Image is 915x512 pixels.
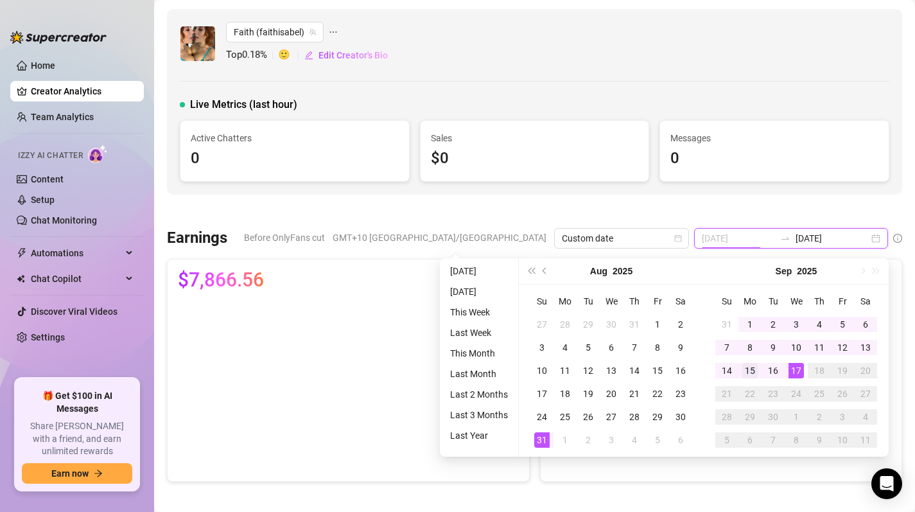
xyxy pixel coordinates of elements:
[623,405,646,428] td: 2025-08-28
[31,243,122,263] span: Automations
[600,382,623,405] td: 2025-08-20
[623,313,646,336] td: 2025-07-31
[577,428,600,452] td: 2025-09-02
[650,432,665,448] div: 5
[553,336,577,359] td: 2025-08-04
[557,386,573,402] div: 18
[31,195,55,205] a: Setup
[738,336,762,359] td: 2025-09-08
[445,325,513,340] li: Last Week
[580,432,596,448] div: 2
[31,81,134,102] a: Creator Analytics
[650,317,665,332] div: 1
[538,258,552,284] button: Previous month (PageUp)
[577,405,600,428] td: 2025-08-26
[673,409,688,425] div: 30
[31,215,97,225] a: Chat Monitoring
[738,428,762,452] td: 2025-10-06
[333,228,546,247] span: GMT+10 [GEOGRAPHIC_DATA]/[GEOGRAPHIC_DATA]
[623,359,646,382] td: 2025-08-14
[715,405,738,428] td: 2025-09-28
[590,258,607,284] button: Choose a month
[742,317,758,332] div: 1
[854,336,877,359] td: 2025-09-13
[646,290,669,313] th: Fr
[646,382,669,405] td: 2025-08-22
[244,228,325,247] span: Before OnlyFans cut
[604,409,619,425] div: 27
[190,97,297,112] span: Live Metrics (last hour)
[650,340,665,355] div: 8
[178,270,264,290] span: $7,866.56
[742,363,758,378] div: 15
[765,317,781,332] div: 2
[808,359,831,382] td: 2025-09-18
[191,131,399,145] span: Active Chatters
[797,258,817,284] button: Choose a year
[329,22,338,42] span: ellipsis
[835,386,850,402] div: 26
[557,432,573,448] div: 1
[858,432,873,448] div: 11
[530,290,553,313] th: Su
[600,405,623,428] td: 2025-08-27
[530,428,553,452] td: 2025-08-31
[669,359,692,382] td: 2025-08-16
[785,359,808,382] td: 2025-09-17
[445,284,513,299] li: [DATE]
[669,428,692,452] td: 2025-09-06
[553,359,577,382] td: 2025-08-11
[765,363,781,378] div: 16
[646,359,669,382] td: 2025-08-15
[600,428,623,452] td: 2025-09-03
[715,313,738,336] td: 2025-08-31
[31,306,118,317] a: Discover Viral Videos
[780,233,790,243] span: swap-right
[445,366,513,382] li: Last Month
[627,340,642,355] div: 7
[831,290,854,313] th: Fr
[762,382,785,405] td: 2025-09-23
[742,340,758,355] div: 8
[812,432,827,448] div: 9
[835,317,850,332] div: 5
[278,48,304,63] span: 🙂
[738,405,762,428] td: 2025-09-29
[673,340,688,355] div: 9
[674,234,682,242] span: calendar
[715,336,738,359] td: 2025-09-07
[623,336,646,359] td: 2025-08-07
[167,228,227,249] h3: Earnings
[646,336,669,359] td: 2025-08-08
[580,317,596,332] div: 29
[669,382,692,405] td: 2025-08-23
[742,409,758,425] div: 29
[309,28,317,36] span: team
[580,363,596,378] div: 12
[893,234,902,243] span: info-circle
[530,359,553,382] td: 2025-08-10
[812,317,827,332] div: 4
[17,248,27,258] span: thunderbolt
[10,31,107,44] img: logo-BBDzfeDw.svg
[854,359,877,382] td: 2025-09-20
[812,409,827,425] div: 2
[670,146,878,171] div: 0
[553,428,577,452] td: 2025-09-01
[762,290,785,313] th: Tu
[831,336,854,359] td: 2025-09-12
[835,340,850,355] div: 12
[580,386,596,402] div: 19
[715,290,738,313] th: Su
[765,386,781,402] div: 23
[762,359,785,382] td: 2025-09-16
[858,317,873,332] div: 6
[854,290,877,313] th: Sa
[613,258,632,284] button: Choose a year
[702,231,775,245] input: Start date
[785,382,808,405] td: 2025-09-24
[789,432,804,448] div: 8
[534,340,550,355] div: 3
[808,313,831,336] td: 2025-09-04
[445,407,513,423] li: Last 3 Months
